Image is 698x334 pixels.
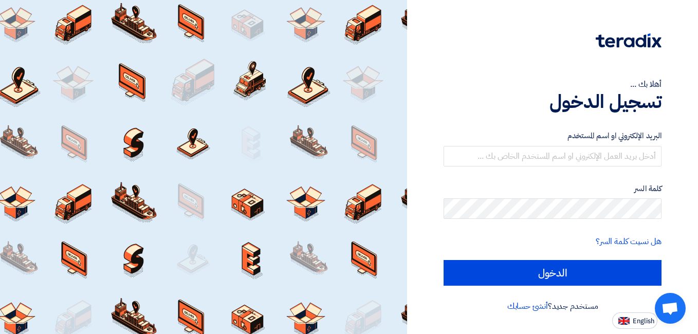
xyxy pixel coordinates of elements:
[444,260,662,286] input: الدخول
[507,300,548,312] a: أنشئ حسابك
[444,78,662,90] div: أهلا بك ...
[596,235,662,248] a: هل نسيت كلمة السر؟
[618,317,630,325] img: en-US.png
[444,183,662,195] label: كلمة السر
[596,33,662,48] img: Teradix logo
[612,312,657,329] button: English
[444,146,662,166] input: أدخل بريد العمل الإلكتروني او اسم المستخدم الخاص بك ...
[444,90,662,113] h1: تسجيل الدخول
[444,130,662,142] label: البريد الإلكتروني او اسم المستخدم
[633,318,654,325] span: English
[444,300,662,312] div: مستخدم جديد؟
[655,293,686,324] a: Open chat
